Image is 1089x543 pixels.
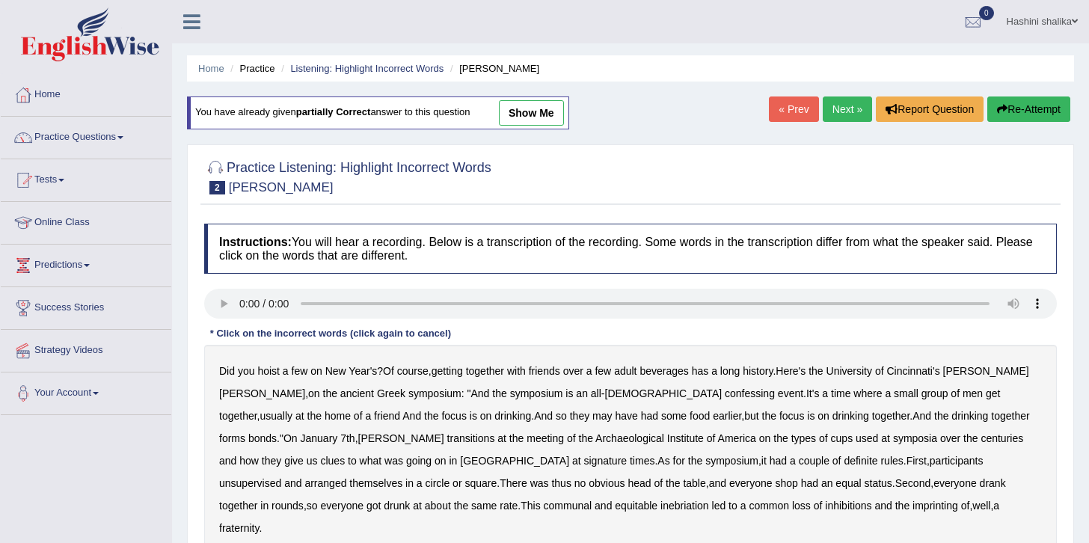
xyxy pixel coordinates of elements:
b: the [666,477,680,489]
b: times [630,455,654,467]
b: a [822,387,828,399]
h2: Practice Listening: Highlight Incorrect Words [204,157,491,194]
b: Here's [776,365,806,377]
b: [GEOGRAPHIC_DATA] [460,455,569,467]
b: or [453,477,461,489]
b: so [556,410,567,422]
b: everyone [320,500,363,512]
b: Cincinnati's [886,365,939,377]
b: few [292,365,308,377]
div: * Click on the incorrect words (click again to cancel) [204,326,457,340]
b: inhibitions [825,500,871,512]
b: together [219,500,257,512]
b: and [219,455,236,467]
b: course [397,365,429,377]
b: partially correct [296,107,371,118]
b: adult [614,365,636,377]
b: together [991,410,1029,422]
b: used [856,432,878,444]
b: [PERSON_NAME] [219,387,305,399]
b: definite [844,455,877,467]
b: so [307,500,318,512]
b: event [778,387,803,399]
b: few [595,365,611,377]
b: at [881,432,890,444]
b: beverages [639,365,688,377]
a: Tests [1,159,171,197]
b: the [934,410,948,422]
a: Practice Questions [1,117,171,154]
b: ancient [340,387,374,399]
b: it [761,455,767,467]
b: rate [500,500,518,512]
b: the [509,432,524,444]
b: circle [426,477,450,489]
b: had [641,410,658,422]
b: cups [831,432,853,444]
b: earlier [713,410,741,422]
a: Online Class [1,202,171,239]
b: us [307,455,318,467]
b: hoist [257,365,280,377]
b: on [310,365,322,377]
b: at [497,432,506,444]
b: how [239,455,259,467]
a: Strategy Videos [1,330,171,367]
button: Re-Attempt [987,96,1070,122]
b: led [712,500,726,512]
b: inebriation [660,500,709,512]
b: of [707,432,716,444]
b: on [759,432,771,444]
b: give [284,455,304,467]
b: communal [544,500,592,512]
b: history [743,365,773,377]
b: clues [320,455,345,467]
b: obvious [589,477,625,489]
b: bonds [248,432,277,444]
button: Report Question [876,96,984,122]
b: rules [880,455,903,467]
a: Predictions [1,245,171,282]
b: of [654,477,663,489]
b: group [921,387,948,399]
b: 7th [340,432,355,444]
b: symposium [408,387,461,399]
a: Next » [823,96,872,122]
b: small [894,387,918,399]
b: drinking [951,410,988,422]
b: long [720,365,740,377]
b: confessing [725,387,775,399]
b: is [807,410,815,422]
b: together [872,410,910,422]
b: It's [806,387,819,399]
b: everyone [933,477,977,489]
b: at [413,500,422,512]
b: the [895,500,909,512]
b: Second [895,477,930,489]
b: to [348,455,357,467]
b: on [308,387,320,399]
b: is [565,387,573,399]
b: in [260,500,269,512]
b: thus [551,477,571,489]
b: a [365,410,371,422]
b: together [466,365,504,377]
b: over [940,432,960,444]
b: the [424,410,438,422]
b: get [986,387,1000,399]
b: of [819,432,828,444]
b: time [831,387,850,399]
b: an [576,387,588,399]
b: drinking [832,410,869,422]
b: status [865,477,892,489]
b: what [360,455,382,467]
b: had [801,477,818,489]
b: drunk [384,500,410,512]
b: drinking [494,410,531,422]
b: with [507,365,526,377]
b: may [592,410,612,422]
b: of [961,500,970,512]
b: on [435,455,447,467]
span: 2 [209,181,225,194]
b: And [402,410,421,422]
